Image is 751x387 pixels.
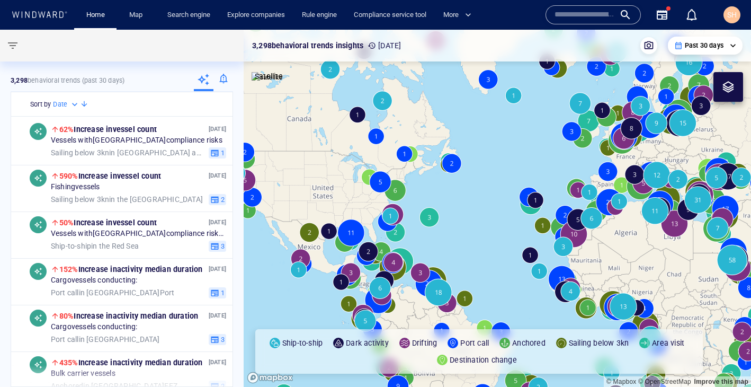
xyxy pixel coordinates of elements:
span: Vessels with [GEOGRAPHIC_DATA] compliance risks conducting: [51,229,226,239]
span: 62% [59,125,74,134]
span: Fishing vessels [51,182,100,192]
span: 50% [59,218,74,227]
p: [DATE] [209,264,226,274]
p: 3,298 behavioral trends insights [252,39,363,52]
button: More [439,6,480,24]
a: Compliance service tool [350,6,431,24]
p: Destination change [450,354,517,366]
span: Ship-to-ship [51,241,91,250]
div: Date [53,99,80,110]
span: 3 [219,241,225,251]
span: SH [727,11,737,19]
span: Increase in vessel count [59,172,161,180]
strong: 3,298 [11,76,28,84]
button: 3 [209,240,226,252]
span: More [443,9,471,21]
span: Port call [51,335,79,343]
a: Search engine [163,6,214,24]
img: satellite [252,72,283,83]
button: Home [78,6,112,24]
span: in the [GEOGRAPHIC_DATA] [51,195,203,204]
span: 1 [219,288,225,297]
span: in the Red Sea [51,241,139,251]
span: Increase in activity median duration [59,265,203,274]
p: Dark activity [346,337,389,349]
span: in [GEOGRAPHIC_DATA] [51,335,160,344]
span: Increase in activity median duration [59,312,199,320]
span: 1 [219,148,225,157]
span: Increase in vessel count [59,218,157,227]
span: Sailing below 3kn [51,148,109,156]
span: Increase in vessel count [59,125,157,134]
span: in [GEOGRAPHIC_DATA] and [GEOGRAPHIC_DATA] EEZ [51,148,204,157]
span: 435% [59,358,78,367]
span: 2 [219,195,225,204]
span: Vessels with [GEOGRAPHIC_DATA] compliance risks [51,136,222,145]
a: Mapbox logo [247,372,293,384]
span: Sailing below 3kn [51,195,109,203]
span: Increase in activity median duration [59,358,203,367]
p: Sailing below 3kn [569,337,629,349]
div: Notification center [685,8,698,21]
p: [DATE] [209,217,226,227]
a: Explore companies [223,6,289,24]
button: 1 [209,147,226,159]
a: Map [125,6,150,24]
canvas: Map [244,30,751,387]
p: Past 30 days [685,41,723,50]
button: 2 [209,193,226,205]
button: Map [121,6,155,24]
p: Port call [460,337,489,349]
p: Ship-to-ship [282,337,323,349]
p: Drifting [412,337,437,349]
span: Cargo vessels conducting: [51,276,138,285]
iframe: Chat [706,339,743,379]
button: 1 [209,287,226,298]
p: [DATE] [209,124,226,134]
p: [DATE] [209,357,226,367]
span: 152% [59,265,78,274]
p: [DATE] [209,311,226,321]
span: 3 [219,335,225,344]
a: OpenStreetMap [638,378,691,385]
a: Home [82,6,109,24]
p: [DATE] [209,171,226,181]
p: Satellite [255,70,283,83]
p: [DATE] [368,39,401,52]
div: Past 30 days [674,41,736,50]
button: 3 [209,333,226,345]
span: in [GEOGRAPHIC_DATA] Port [51,288,175,297]
span: Cargo vessels conducting: [51,322,138,332]
p: behavioral trends (Past 30 days) [11,76,124,85]
a: Rule engine [298,6,341,24]
a: Mapbox [606,378,636,385]
span: 590% [59,172,78,180]
span: Port call [51,288,79,296]
p: Area visit [652,337,684,349]
button: SH [721,4,743,25]
p: Anchored [512,337,546,349]
h6: Sort by [30,99,51,110]
span: 80% [59,312,74,320]
h6: Date [53,99,67,110]
a: Map feedback [694,378,748,385]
